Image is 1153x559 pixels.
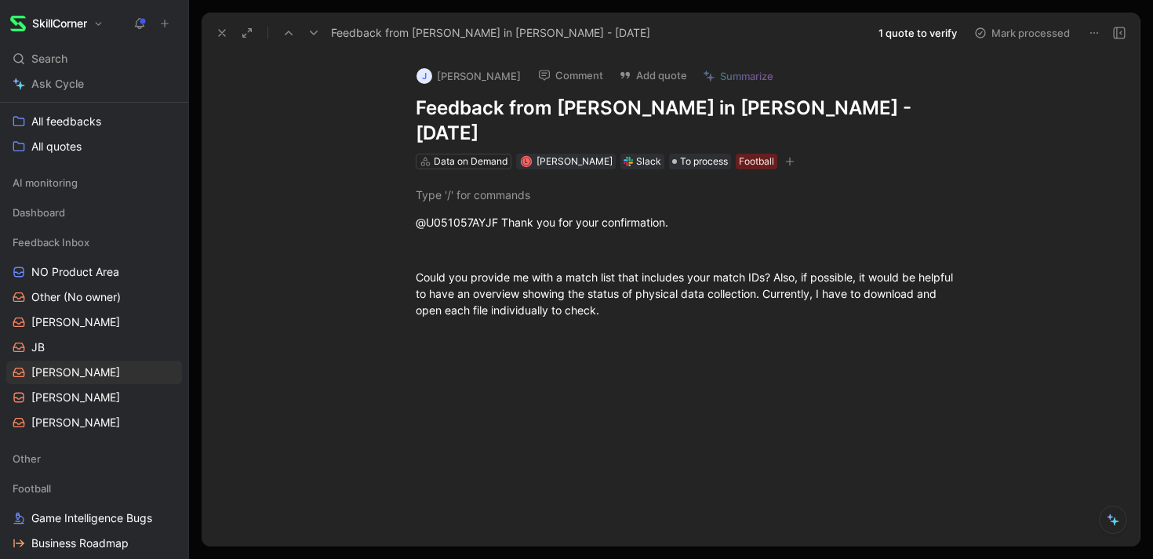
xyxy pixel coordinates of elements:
span: Game Intelligence Bugs [31,510,152,526]
h1: Feedback from [PERSON_NAME] in [PERSON_NAME] - [DATE] [416,96,958,146]
div: Football [6,477,182,500]
span: Search [31,49,67,68]
a: Business Roadmap [6,532,182,555]
span: AI monitoring [13,175,78,191]
div: Could you provide me with a match list that includes your match IDs? Also, if possible, it would ... [416,269,958,318]
button: J[PERSON_NAME] [409,64,528,88]
button: Mark processed [967,22,1077,44]
span: NO Product Area [31,264,119,280]
a: Ask Cycle [6,72,182,96]
span: [PERSON_NAME] [31,314,120,330]
span: Feedback Inbox [13,234,89,250]
a: All feedbacks [6,110,182,133]
a: Game Intelligence Bugs [6,506,182,530]
a: [PERSON_NAME] [6,310,182,334]
div: L [522,157,530,165]
button: 1 quote to verify [871,22,964,44]
span: [PERSON_NAME] [536,155,613,167]
div: @U051057AYJF Thank you for your confirmation. [416,214,958,230]
span: Ask Cycle [31,74,84,93]
div: To process [669,154,731,169]
button: Add quote [612,64,694,86]
a: All quotes [6,135,182,158]
div: Feedback Inbox [6,230,182,254]
span: Other (No owner) [31,289,121,305]
button: Comment [531,64,610,86]
div: J [416,68,432,84]
span: Business Roadmap [31,535,129,551]
div: Data on Demand [434,154,507,169]
div: Other [6,447,182,475]
a: NO Product Area [6,260,182,284]
span: To process [680,154,728,169]
a: JB [6,336,182,359]
span: [PERSON_NAME] [31,365,120,380]
a: [PERSON_NAME] [6,411,182,434]
div: AI monitoring [6,171,182,199]
div: Dashboard [6,201,182,229]
span: Football [13,481,51,496]
span: JB [31,339,45,355]
button: SkillCornerSkillCorner [6,13,107,34]
span: Other [13,451,41,466]
span: [PERSON_NAME] [31,415,120,430]
img: SkillCorner [10,16,26,31]
a: [PERSON_NAME] [6,386,182,409]
span: All feedbacks [31,114,101,129]
button: Summarize [696,65,780,87]
span: Summarize [720,69,773,83]
div: Dashboard [6,201,182,224]
div: Other [6,447,182,470]
div: Feedback InboxNO Product AreaOther (No owner)[PERSON_NAME]JB[PERSON_NAME][PERSON_NAME][PERSON_NAME] [6,230,182,434]
div: Slack [636,154,661,169]
div: AI monitoring [6,171,182,194]
a: [PERSON_NAME] [6,361,182,384]
span: Feedback from [PERSON_NAME] in [PERSON_NAME] - [DATE] [331,24,650,42]
span: [PERSON_NAME] [31,390,120,405]
div: Search [6,47,182,71]
span: All quotes [31,139,82,154]
span: Dashboard [13,205,65,220]
a: Other (No owner) [6,285,182,309]
div: Football [739,154,774,169]
h1: SkillCorner [32,16,87,31]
